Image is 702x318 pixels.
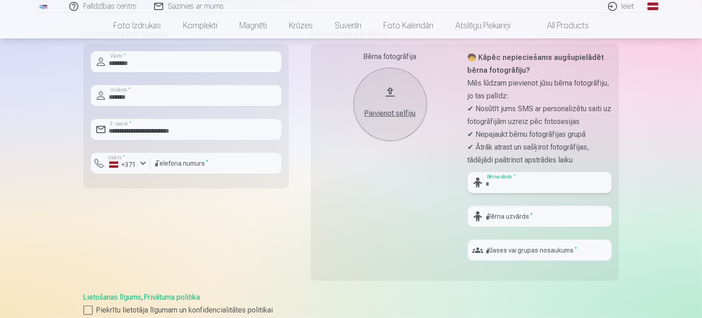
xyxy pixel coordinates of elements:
[468,128,612,141] p: ✔ Nepajaukt bērnu fotogrāfijas grupā
[172,13,228,38] a: Komplekti
[468,102,612,128] p: ✔ Nosūtīt jums SMS ar personalizētu saiti uz fotogrāfijām uzreiz pēc fotosesijas
[318,51,462,62] div: Bērna fotogrāfija
[372,13,444,38] a: Foto kalendāri
[468,53,604,75] strong: 🧒 Kāpēc nepieciešams augšupielādēt bērna fotogrāfiju?
[354,68,427,141] button: Pievienot selfiju
[228,13,278,38] a: Magnēti
[102,13,172,38] a: Foto izdrukas
[363,108,418,119] div: Pievienot selfiju
[468,77,612,102] p: Mēs lūdzam pievienot jūsu bērna fotogrāfiju, jo tas palīdz:
[521,13,600,38] a: All products
[83,293,142,302] a: Lietošanas līgums
[144,293,200,302] a: Privātuma politika
[468,141,612,167] p: ✔ Ātrāk atrast un sašķirot fotogrāfijas, tādējādi paātrinot apstrādes laiku
[444,13,521,38] a: Atslēgu piekariņi
[91,153,150,174] button: Valsts*+371
[109,160,137,169] div: +371
[83,292,619,316] div: ,
[39,4,49,9] img: /fa1
[105,154,128,161] label: Valsts
[324,13,372,38] a: Suvenīri
[278,13,324,38] a: Krūzes
[83,305,619,316] label: Piekrītu lietotāja līgumam un konfidencialitātes politikai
